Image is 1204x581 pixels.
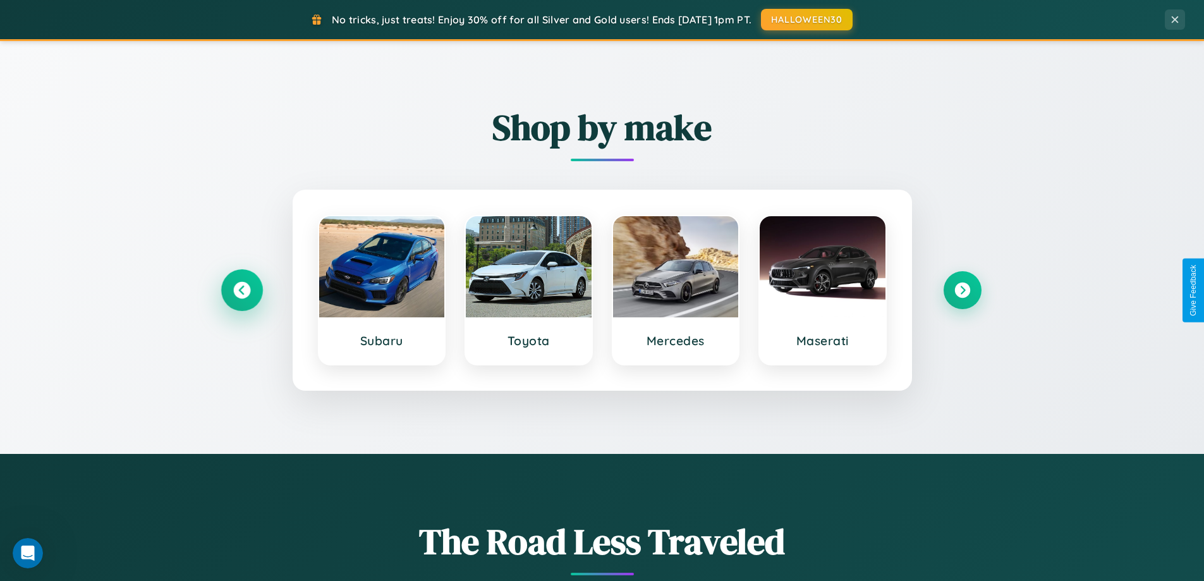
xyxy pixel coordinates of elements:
[772,333,873,348] h3: Maserati
[332,333,432,348] h3: Subaru
[332,13,751,26] span: No tricks, just treats! Enjoy 30% off for all Silver and Gold users! Ends [DATE] 1pm PT.
[223,517,982,566] h1: The Road Less Traveled
[223,103,982,152] h2: Shop by make
[626,333,726,348] h3: Mercedes
[13,538,43,568] iframe: Intercom live chat
[1189,265,1198,316] div: Give Feedback
[761,9,853,30] button: HALLOWEEN30
[478,333,579,348] h3: Toyota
